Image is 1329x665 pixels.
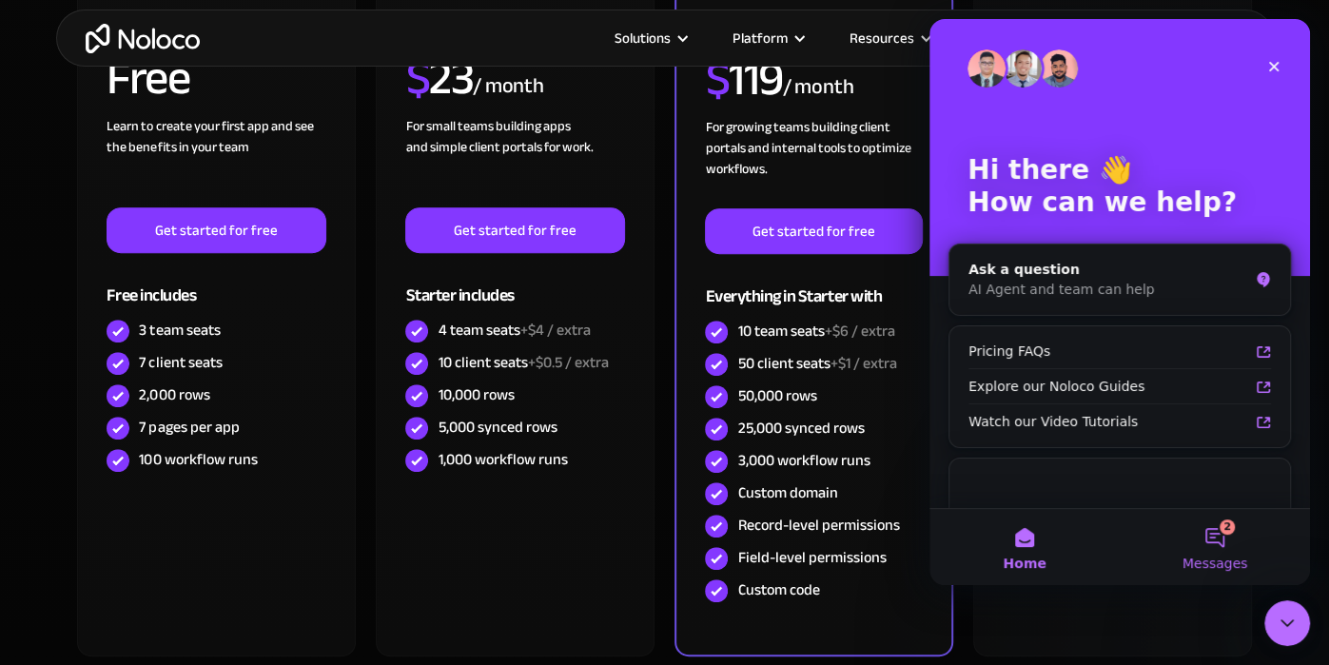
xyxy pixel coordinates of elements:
[615,26,671,50] div: Solutions
[737,547,886,568] div: Field-level permissions
[591,26,709,50] div: Solutions
[705,55,782,103] h2: 119
[705,117,922,208] div: For growing teams building client portals and internal tools to optimize workflows.
[405,54,473,102] h2: 23
[737,353,896,374] div: 50 client seats
[929,19,1310,585] iframe: Intercom live chat
[850,26,914,50] div: Resources
[1264,600,1310,646] iframe: Intercom live chat
[519,316,590,344] span: +$4 / extra
[139,449,257,470] div: 100 workflow runs
[438,384,514,405] div: 10,000 rows
[705,208,922,254] a: Get started for free
[139,384,209,405] div: 2,000 rows
[405,116,624,207] div: For small teams building apps and simple client portals for work. ‍
[438,352,608,373] div: 10 client seats
[826,26,952,50] div: Resources
[737,385,816,406] div: 50,000 rows
[107,207,325,253] a: Get started for free
[527,348,608,377] span: +$0.5 / extra
[737,418,864,439] div: 25,000 synced rows
[705,254,922,316] div: Everything in Starter with
[139,320,220,341] div: 3 team seats
[824,317,894,345] span: +$6 / extra
[737,321,894,342] div: 10 team seats
[709,26,826,50] div: Platform
[438,320,590,341] div: 4 team seats
[107,116,325,207] div: Learn to create your first app and see the benefits in your team ‍
[107,54,189,102] h2: Free
[473,71,544,102] div: / month
[782,72,853,103] div: / month
[733,26,788,50] div: Platform
[405,207,624,253] a: Get started for free
[438,417,557,438] div: 5,000 synced rows
[86,24,200,53] a: home
[405,33,429,123] span: $
[737,482,837,503] div: Custom domain
[737,515,899,536] div: Record-level permissions
[737,450,870,471] div: 3,000 workflow runs
[405,253,624,315] div: Starter includes
[737,579,819,600] div: Custom code
[830,349,896,378] span: +$1 / extra
[139,417,239,438] div: 7 pages per app
[107,253,325,315] div: Free includes
[139,352,222,373] div: 7 client seats
[705,34,729,124] span: $
[438,449,567,470] div: 1,000 workflow runs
